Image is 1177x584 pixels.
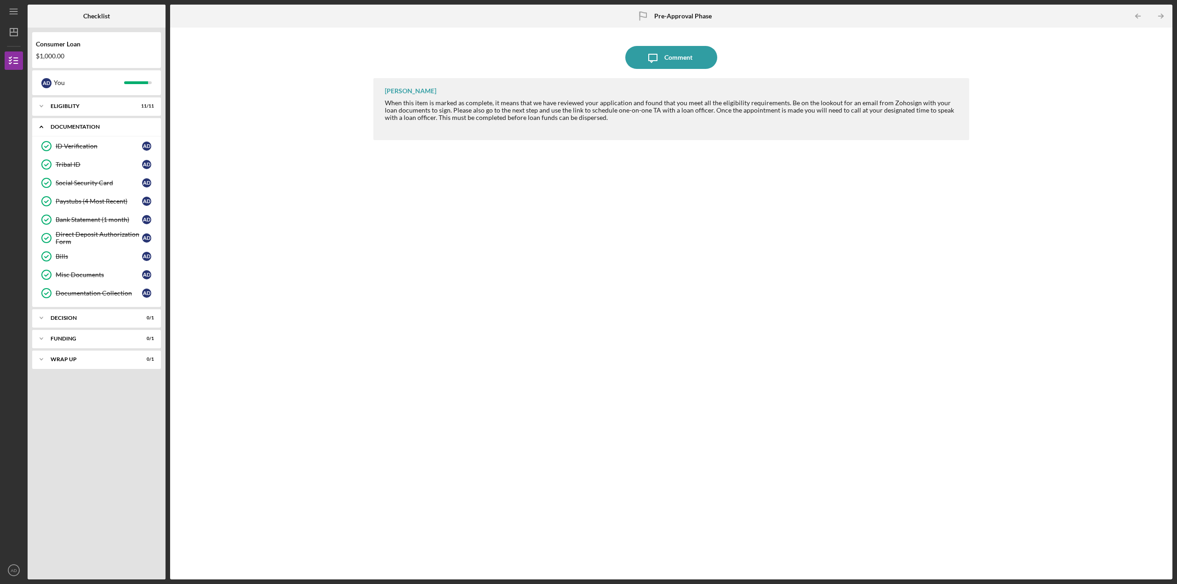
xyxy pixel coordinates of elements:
[654,12,712,20] b: Pre-Approval Phase
[137,103,154,109] div: 11 / 11
[142,142,151,151] div: A D
[51,336,131,341] div: Funding
[137,315,154,321] div: 0 / 1
[36,40,157,48] div: Consumer Loan
[142,197,151,206] div: A D
[142,270,151,279] div: A D
[385,87,436,95] div: [PERSON_NAME]
[56,289,142,297] div: Documentation Collection
[56,231,142,245] div: Direct Deposit Authorization Form
[37,284,156,302] a: Documentation CollectionAD
[83,12,110,20] b: Checklist
[142,178,151,187] div: A D
[36,52,157,60] div: $1,000.00
[37,192,156,210] a: Paystubs (4 Most Recent)AD
[37,229,156,247] a: Direct Deposit Authorization FormAD
[142,215,151,224] div: A D
[56,142,142,150] div: ID Verification
[142,289,151,298] div: A D
[385,99,960,129] div: When this item is marked as complete, it means that we have reviewed your application and found t...
[51,124,149,130] div: Documentation
[625,46,717,69] button: Comment
[56,179,142,187] div: Social Security Card
[51,315,131,321] div: Decision
[5,561,23,579] button: AD
[56,271,142,278] div: Misc Documents
[51,357,131,362] div: Wrap up
[37,137,156,155] a: ID VerificationAD
[142,233,151,243] div: A D
[37,247,156,266] a: BillsAD
[56,216,142,223] div: Bank Statement (1 month)
[56,253,142,260] div: Bills
[41,78,51,88] div: A D
[11,568,17,573] text: AD
[142,252,151,261] div: A D
[56,161,142,168] div: Tribal ID
[137,357,154,362] div: 0 / 1
[37,174,156,192] a: Social Security CardAD
[664,46,692,69] div: Comment
[37,266,156,284] a: Misc DocumentsAD
[51,103,131,109] div: Eligiblity
[142,160,151,169] div: A D
[37,210,156,229] a: Bank Statement (1 month)AD
[137,336,154,341] div: 0 / 1
[56,198,142,205] div: Paystubs (4 Most Recent)
[54,75,124,91] div: You
[37,155,156,174] a: Tribal IDAD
